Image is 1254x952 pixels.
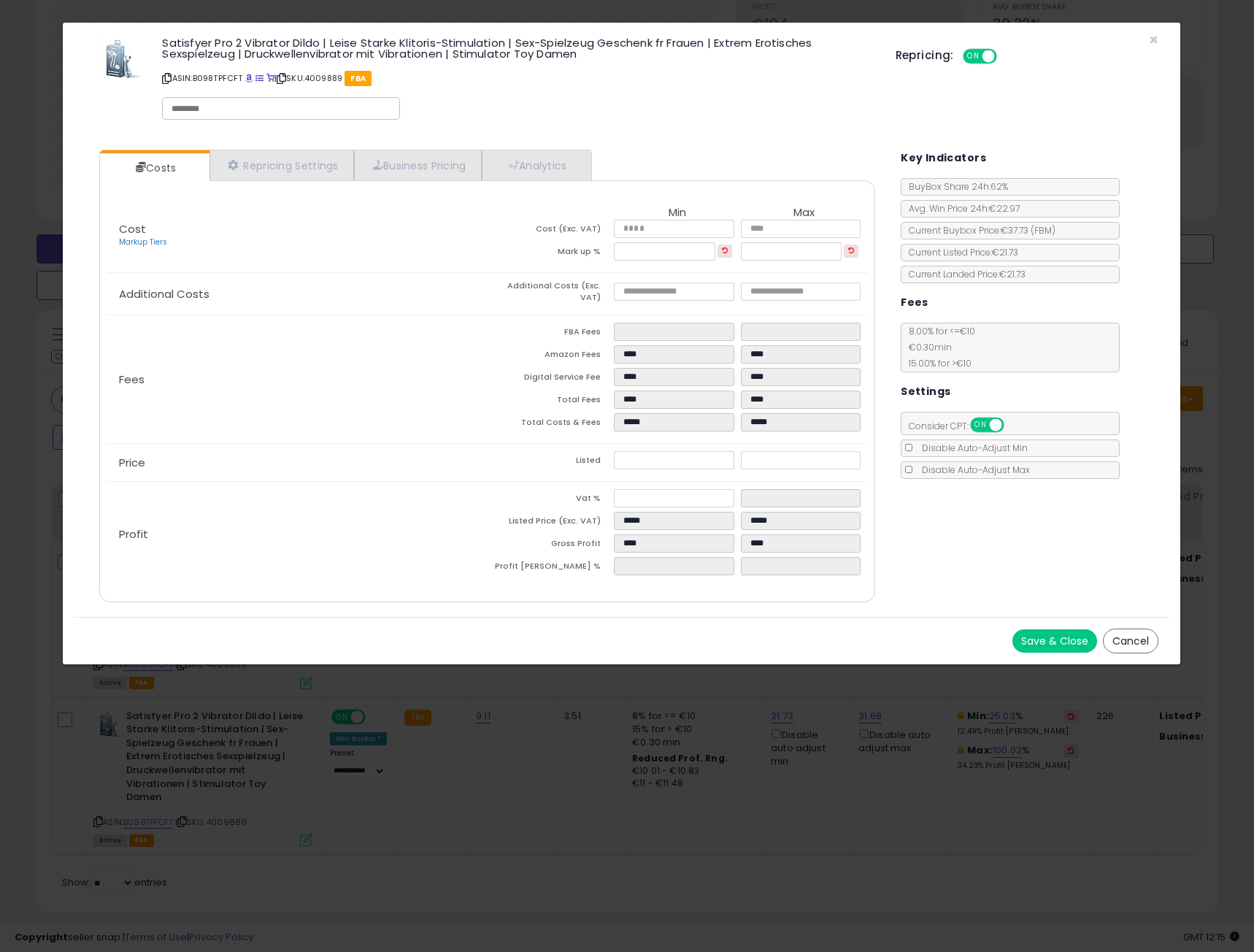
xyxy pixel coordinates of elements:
[901,341,952,353] span: €0.30 min
[100,153,208,183] a: Costs
[162,66,873,90] p: ASIN: B098TPFCFT | SKU: 4009889
[488,489,615,512] td: Vat %
[488,451,615,474] td: Listed
[162,37,873,59] h3: Satisfyer Pro 2 Vibrator Dildo | Leise Starke Klitoris-Stimulation | Sex-Spielzeug Geschenk fr Fr...
[107,374,488,385] p: Fees
[1012,629,1097,653] button: Save & Close
[488,280,615,307] td: Additional Costs (Exc. VAT)
[614,207,741,220] th: Min
[1103,629,1158,653] button: Cancel
[901,383,950,401] h5: Settings
[96,37,140,81] img: 31OlZVtrNHL._SL60_.jpg
[345,71,372,86] span: FBA
[354,150,482,180] a: Business Pricing
[901,180,1008,193] span: BuyBox Share 24h: 62%
[488,391,615,413] td: Total Fees
[994,50,1018,63] span: OFF
[488,345,615,368] td: Amazon Fees
[266,72,274,84] a: Your listing only
[482,150,590,180] a: Analytics
[901,246,1018,258] span: Current Listed Price: €21.73
[488,534,615,557] td: Gross Profit
[488,557,615,580] td: Profit [PERSON_NAME] %
[915,464,1030,476] span: Disable Auto-Adjust Max
[1002,419,1026,431] span: OFF
[901,224,1055,237] span: Current Buybox Price:
[488,242,615,265] td: Mark up %
[245,72,253,84] a: BuyBox page
[964,50,982,63] span: ON
[896,50,954,61] h5: Repricing:
[488,368,615,391] td: Digital Service Fee
[488,512,615,534] td: Listed Price (Exc. VAT)
[901,293,928,312] h5: Fees
[1149,29,1158,50] span: ×
[901,325,975,369] span: 8.00 % for <= €10
[488,413,615,436] td: Total Costs & Fees
[488,323,615,345] td: FBA Fees
[901,268,1026,280] span: Current Landed Price: €21.73
[901,420,1023,432] span: Consider CPT:
[255,72,264,84] a: All offer listings
[901,149,986,167] h5: Key Indicators
[901,202,1020,215] span: Avg. Win Price 24h: €22.97
[488,220,615,242] td: Cost (Exc. VAT)
[107,457,488,469] p: Price
[915,442,1028,454] span: Disable Auto-Adjust Min
[107,529,488,540] p: Profit
[972,419,990,431] span: ON
[741,207,868,220] th: Max
[209,150,354,180] a: Repricing Settings
[1031,224,1055,237] span: ( FBM )
[901,357,972,369] span: 15.00 % for > €10
[119,237,167,247] a: Markup Tiers
[107,288,488,300] p: Additional Costs
[1001,224,1055,237] span: €37.73
[107,223,488,248] p: Cost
